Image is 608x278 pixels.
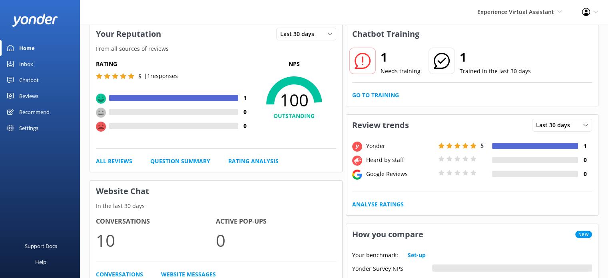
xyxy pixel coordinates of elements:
[346,24,425,44] h3: Chatbot Training
[352,251,398,260] p: Your benchmark:
[252,112,336,120] h4: OUTSTANDING
[90,44,342,53] p: From all sources of reviews
[19,56,33,72] div: Inbox
[460,67,531,76] p: Trained in the last 30 days
[280,30,319,38] span: Last 30 days
[216,227,336,254] p: 0
[96,216,216,227] h4: Conversations
[238,94,252,102] h4: 1
[346,115,415,136] h3: Review trends
[408,251,426,260] a: Set-up
[460,48,531,67] h2: 1
[252,90,336,110] span: 100
[96,60,252,68] h5: Rating
[364,170,436,178] div: Google Reviews
[150,157,210,166] a: Question Summary
[12,14,58,27] img: yonder-white-logo.png
[19,88,38,104] div: Reviews
[480,142,484,149] span: 5
[381,48,421,67] h2: 1
[90,24,167,44] h3: Your Reputation
[228,157,279,166] a: Rating Analysis
[352,91,399,100] a: Go to Training
[144,72,178,80] p: | 1 responses
[35,254,46,270] div: Help
[19,40,35,56] div: Home
[90,202,342,210] p: In the last 30 days
[238,108,252,116] h4: 0
[19,104,50,120] div: Recommend
[19,120,38,136] div: Settings
[536,121,575,130] span: Last 30 days
[381,67,421,76] p: Needs training
[578,142,592,150] h4: 1
[352,200,404,209] a: Analyse Ratings
[477,8,554,16] span: Experience Virtual Assistant
[346,224,429,245] h3: How you compare
[138,72,142,80] span: 5
[364,142,436,150] div: Yonder
[96,227,216,254] p: 10
[96,157,132,166] a: All Reviews
[578,156,592,164] h4: 0
[25,238,57,254] div: Support Docs
[575,231,592,238] span: New
[238,122,252,130] h4: 0
[19,72,39,88] div: Chatbot
[252,60,336,68] p: NPS
[364,156,436,164] div: Heard by staff
[578,170,592,178] h4: 0
[352,264,432,272] div: Yonder Survey NPS
[90,181,342,202] h3: Website Chat
[216,216,336,227] h4: Active Pop-ups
